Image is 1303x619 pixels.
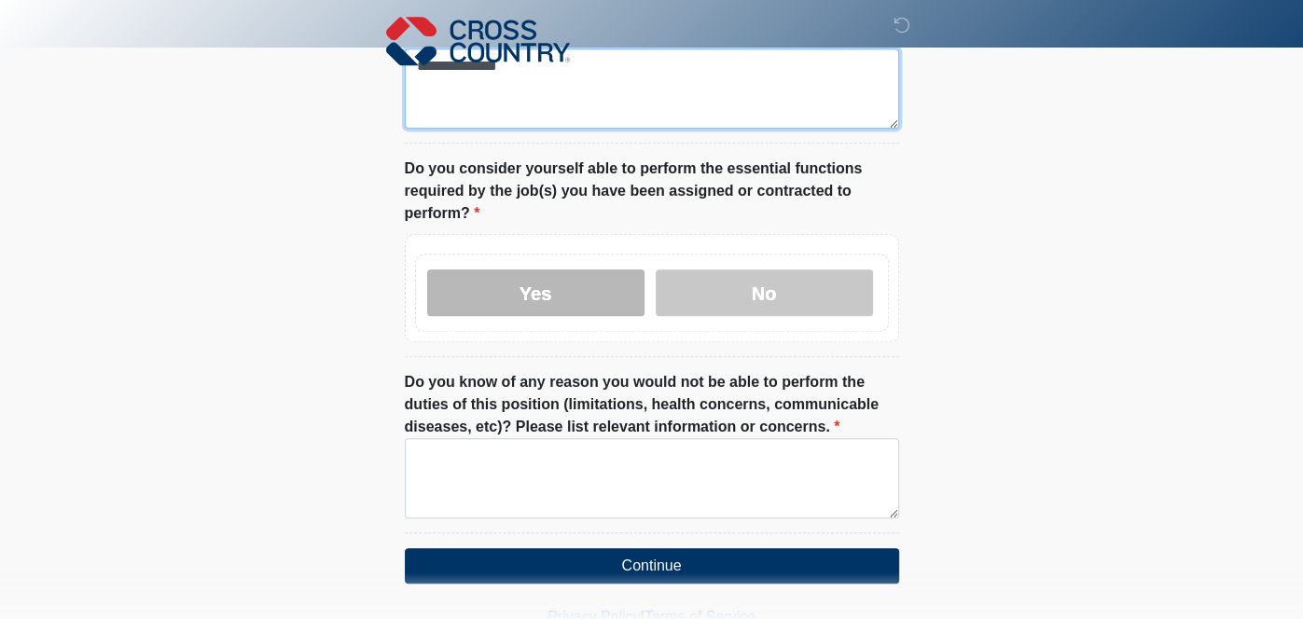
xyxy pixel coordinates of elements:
[405,371,899,438] label: Do you know of any reason you would not be able to perform the duties of this position (limitatio...
[656,269,873,316] label: No
[405,158,899,225] label: Do you consider yourself able to perform the essential functions required by the job(s) you have ...
[386,14,571,68] img: Cross Country Logo
[405,548,899,584] button: Continue
[427,269,645,316] label: Yes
